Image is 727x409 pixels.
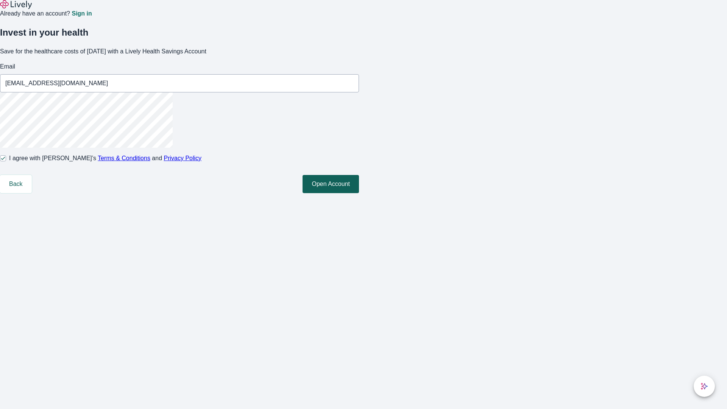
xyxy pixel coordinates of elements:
a: Sign in [72,11,92,17]
a: Terms & Conditions [98,155,150,161]
a: Privacy Policy [164,155,202,161]
button: Open Account [303,175,359,193]
span: I agree with [PERSON_NAME]’s and [9,154,201,163]
button: chat [694,376,715,397]
svg: Lively AI Assistant [700,382,708,390]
